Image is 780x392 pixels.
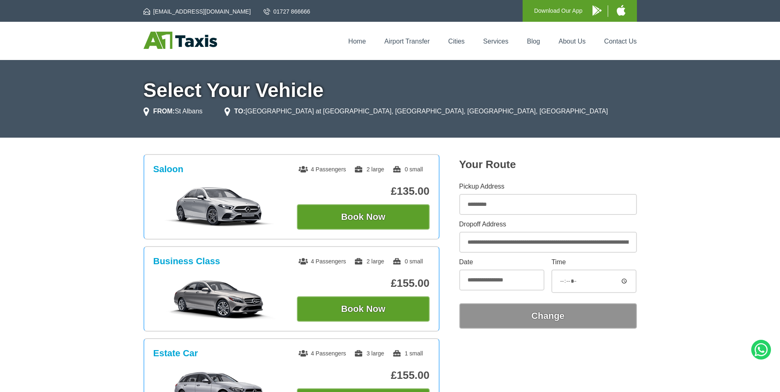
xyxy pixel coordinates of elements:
[392,350,423,357] span: 1 small
[384,38,430,45] a: Airport Transfer
[153,108,175,115] strong: FROM:
[483,38,508,45] a: Services
[299,258,346,265] span: 4 Passengers
[534,6,583,16] p: Download Our App
[593,5,602,16] img: A1 Taxis Android App
[559,38,586,45] a: About Us
[144,81,637,100] h1: Select Your Vehicle
[551,259,636,265] label: Time
[299,166,346,173] span: 4 Passengers
[354,166,384,173] span: 2 large
[297,277,430,290] p: £155.00
[144,32,217,49] img: A1 Taxis St Albans LTD
[157,278,281,319] img: Business Class
[297,369,430,382] p: £155.00
[392,166,423,173] span: 0 small
[354,350,384,357] span: 3 large
[459,183,637,190] label: Pickup Address
[348,38,366,45] a: Home
[225,106,608,116] li: [GEOGRAPHIC_DATA] at [GEOGRAPHIC_DATA], [GEOGRAPHIC_DATA], [GEOGRAPHIC_DATA], [GEOGRAPHIC_DATA]
[234,108,245,115] strong: TO:
[604,38,636,45] a: Contact Us
[153,256,220,267] h3: Business Class
[617,5,625,16] img: A1 Taxis iPhone App
[299,350,346,357] span: 4 Passengers
[144,7,251,16] a: [EMAIL_ADDRESS][DOMAIN_NAME]
[459,303,637,329] button: Change
[157,186,281,227] img: Saloon
[392,258,423,265] span: 0 small
[297,204,430,230] button: Book Now
[144,106,203,116] li: St Albans
[354,258,384,265] span: 2 large
[297,296,430,322] button: Book Now
[153,348,198,359] h3: Estate Car
[448,38,465,45] a: Cities
[153,164,183,175] h3: Saloon
[264,7,310,16] a: 01727 866666
[459,259,544,265] label: Date
[297,185,430,198] p: £135.00
[459,158,637,171] h2: Your Route
[459,221,637,228] label: Dropoff Address
[527,38,540,45] a: Blog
